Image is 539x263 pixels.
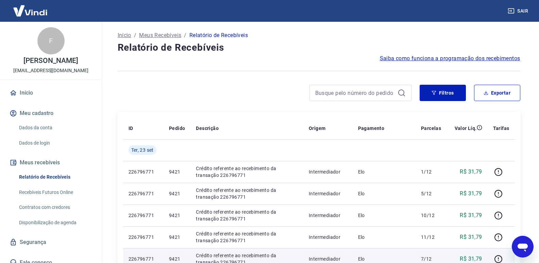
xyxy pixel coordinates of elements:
p: Intermediador [309,168,347,175]
p: / [184,31,186,39]
p: Origem [309,125,325,132]
p: 5/12 [421,190,441,197]
p: 226796771 [129,234,158,241]
p: Relatório de Recebíveis [189,31,248,39]
button: Sair [506,5,531,17]
p: Intermediador [309,234,347,241]
button: Meus recebíveis [8,155,94,170]
iframe: Botão para abrir a janela de mensagens [512,236,534,258]
p: Elo [358,190,410,197]
p: / [134,31,136,39]
div: F [37,27,65,54]
p: 9421 [169,212,185,219]
button: Exportar [474,85,520,101]
p: 7/12 [421,256,441,262]
p: Descrição [196,125,219,132]
a: Recebíveis Futuros Online [16,185,94,199]
p: ID [129,125,133,132]
p: Elo [358,234,410,241]
p: Tarifas [493,125,509,132]
a: Contratos com credores [16,200,94,214]
a: Disponibilização de agenda [16,216,94,230]
p: 226796771 [129,256,158,262]
a: Início [8,85,94,100]
p: [EMAIL_ADDRESS][DOMAIN_NAME] [13,67,88,74]
p: Valor Líq. [455,125,477,132]
img: Vindi [8,0,52,21]
p: R$ 31,79 [460,233,482,241]
a: Dados da conta [16,121,94,135]
p: 11/12 [421,234,441,241]
button: Meu cadastro [8,106,94,121]
p: 9421 [169,190,185,197]
h4: Relatório de Recebíveis [118,41,520,54]
p: R$ 31,79 [460,168,482,176]
p: Crédito referente ao recebimento da transação 226796771 [196,209,298,222]
p: [PERSON_NAME] [23,57,78,64]
p: 10/12 [421,212,441,219]
a: Dados de login [16,136,94,150]
p: Elo [358,168,410,175]
p: Crédito referente ao recebimento da transação 226796771 [196,165,298,179]
a: Relatório de Recebíveis [16,170,94,184]
p: Crédito referente ao recebimento da transação 226796771 [196,187,298,200]
span: Ter, 23 set [131,147,154,153]
p: Pedido [169,125,185,132]
p: 9421 [169,234,185,241]
a: Meus Recebíveis [139,31,181,39]
p: Crédito referente ao recebimento da transação 226796771 [196,230,298,244]
p: 226796771 [129,168,158,175]
p: 9421 [169,168,185,175]
p: Parcelas [421,125,441,132]
p: Elo [358,212,410,219]
p: R$ 31,79 [460,190,482,198]
p: Intermediador [309,256,347,262]
p: Intermediador [309,212,347,219]
p: R$ 31,79 [460,255,482,263]
button: Filtros [420,85,466,101]
p: 226796771 [129,190,158,197]
input: Busque pelo número do pedido [315,88,395,98]
a: Início [118,31,131,39]
p: 226796771 [129,212,158,219]
p: Pagamento [358,125,385,132]
p: 9421 [169,256,185,262]
p: Intermediador [309,190,347,197]
p: R$ 31,79 [460,211,482,219]
p: 1/12 [421,168,441,175]
a: Saiba como funciona a programação dos recebimentos [380,54,520,63]
a: Segurança [8,235,94,250]
p: Elo [358,256,410,262]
